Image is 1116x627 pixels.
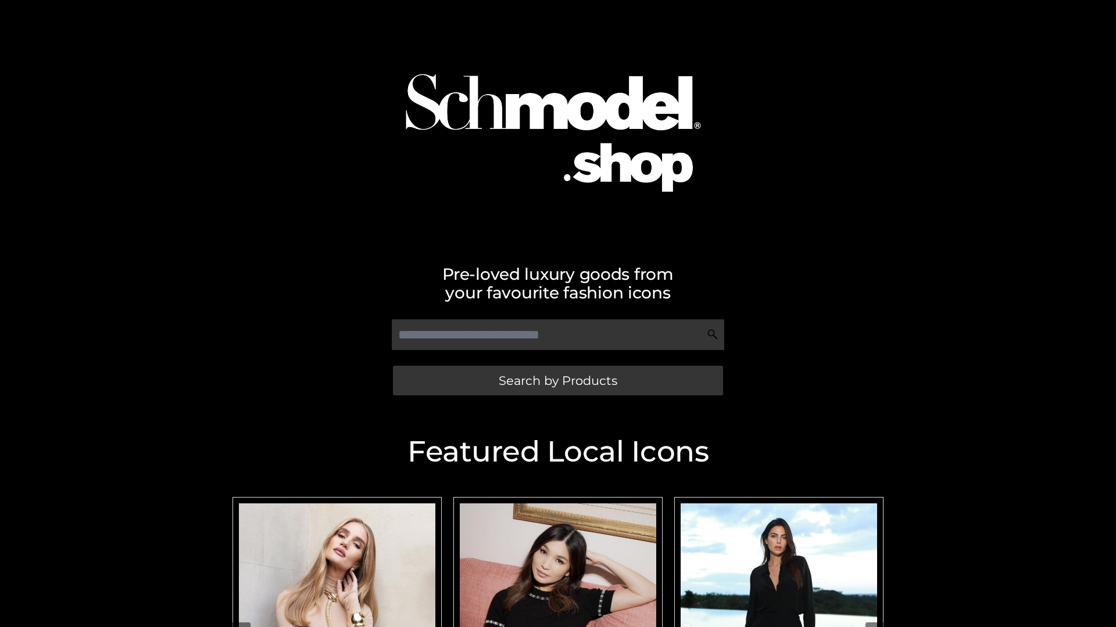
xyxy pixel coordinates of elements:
span: Search by Products [499,374,617,387]
img: Search Icon [707,329,718,340]
h2: Pre-loved luxury goods from your favourite fashion icons [227,265,889,302]
a: Search by Products [393,366,723,395]
h2: Featured Local Icons​ [227,437,889,466]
